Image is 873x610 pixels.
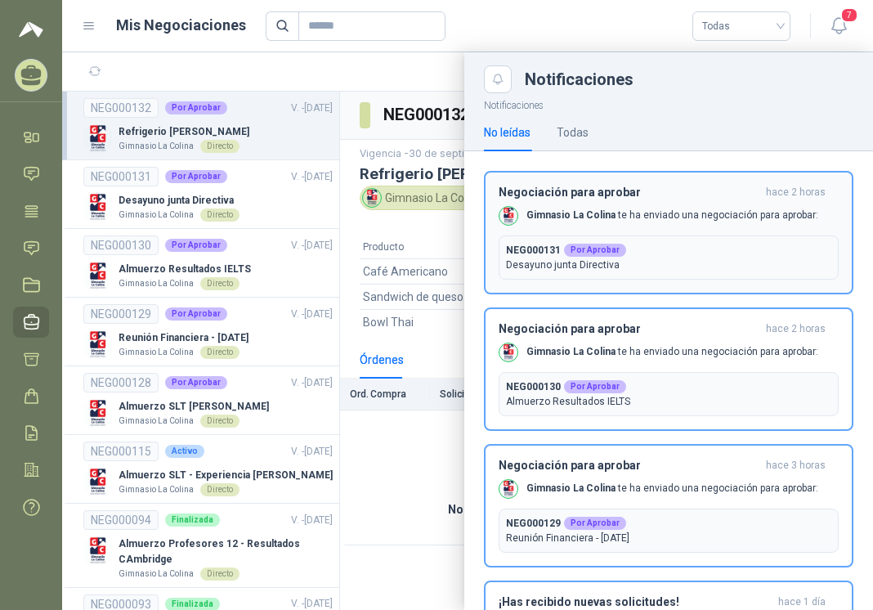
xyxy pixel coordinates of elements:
[499,322,759,336] h3: Negociación para aprobar
[499,459,759,473] h3: Negociación para aprobar
[564,380,626,393] div: Por Aprobar
[484,444,853,567] button: Negociación para aprobarhace 3 horas Company LogoGimnasio La Colina te ha enviado una negociación...
[840,7,858,23] span: 7
[526,482,616,494] b: Gimnasio La Colina
[484,123,531,141] div: No leídas
[506,379,561,394] b: NEG000130
[564,517,626,530] div: Por Aprobar
[526,209,818,222] p: te ha enviado una negociación para aprobar:
[702,14,781,38] span: Todas
[506,516,561,531] b: NEG000129
[499,343,517,361] img: Company Logo
[766,186,826,200] span: hace 2 horas
[464,93,873,114] p: Notificaciones
[506,531,831,545] p: Reunión Financiera - [DATE]
[506,394,831,409] p: Almuerzo Resultados IELTS
[484,171,853,294] button: Negociación para aprobarhace 2 horas Company LogoGimnasio La Colina te ha enviado una negociación...
[506,258,831,272] p: Desayuno junta Directiva
[766,459,826,473] span: hace 3 horas
[526,346,616,357] b: Gimnasio La Colina
[557,123,589,141] div: Todas
[564,244,626,257] div: Por Aprobar
[484,307,853,431] button: Negociación para aprobarhace 2 horas Company LogoGimnasio La Colina te ha enviado una negociación...
[499,186,759,200] h3: Negociación para aprobar
[499,207,517,225] img: Company Logo
[116,14,246,37] h1: Mis Negociaciones
[526,482,818,496] p: te ha enviado una negociación para aprobar:
[778,595,826,609] span: hace 1 día
[19,20,43,39] img: Logo peakr
[499,595,772,609] h3: ¡Has recibido nuevas solicitudes!
[499,480,517,498] img: Company Logo
[526,209,616,221] b: Gimnasio La Colina
[526,345,818,359] p: te ha enviado una negociación para aprobar:
[484,65,512,93] button: Close
[766,322,826,336] span: hace 2 horas
[824,11,853,41] button: 7
[525,71,853,87] div: Notificaciones
[506,243,561,258] b: NEG000131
